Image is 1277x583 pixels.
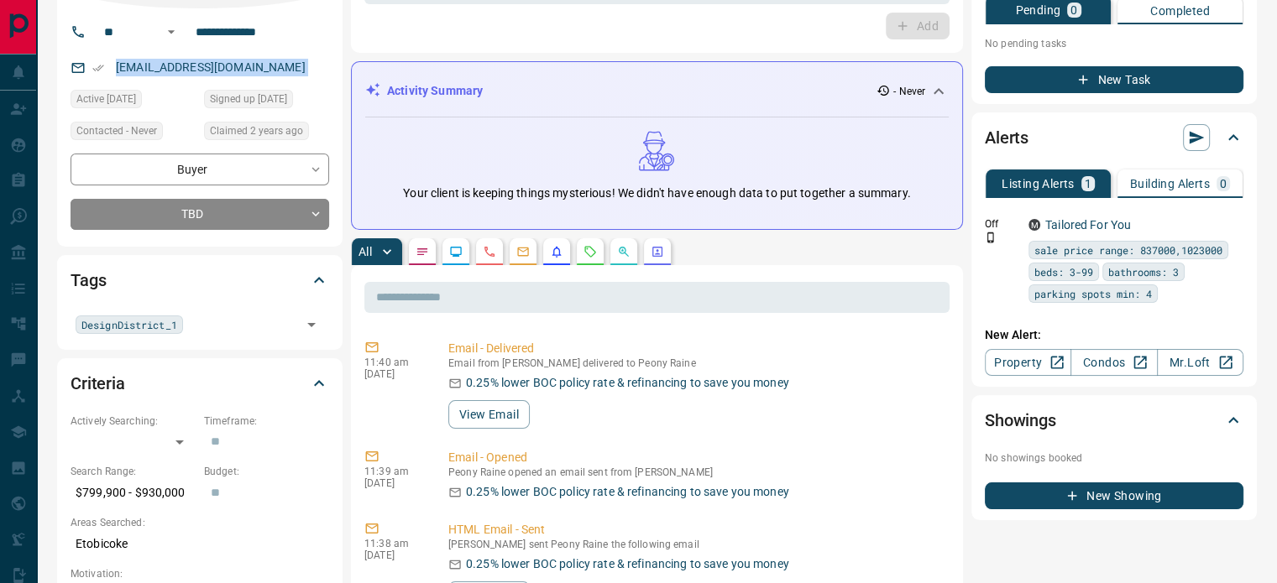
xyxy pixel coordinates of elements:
p: Listing Alerts [1002,178,1075,190]
button: New Showing [985,482,1243,509]
button: View Email [448,400,530,429]
p: Email from [PERSON_NAME] delivered to Peony Raine [448,357,943,369]
p: 0 [1070,4,1077,16]
p: [PERSON_NAME] sent Peony Raine the following email [448,539,943,550]
a: Condos [1070,349,1157,376]
p: 11:38 am [364,538,423,549]
p: Timeframe: [204,414,329,429]
a: Property [985,349,1071,376]
p: 0 [1220,178,1227,190]
p: $799,900 - $930,000 [71,479,196,507]
svg: Emails [516,245,530,258]
span: beds: 3-99 [1034,263,1093,280]
p: [DATE] [364,549,423,561]
span: Contacted - Never [76,122,157,139]
span: Claimed 2 years ago [210,122,303,139]
div: Fri Sep 16 2022 [204,90,329,113]
p: [DATE] [364,477,423,489]
div: Showings [985,400,1243,440]
svg: Notes [416,245,429,258]
p: HTML Email - Sent [448,521,943,539]
span: bathrooms: 3 [1108,263,1179,280]
p: 1 [1085,178,1091,190]
p: All [359,246,372,258]
div: mrloft.ca [1028,219,1040,231]
h2: Showings [985,407,1056,434]
span: Active [DATE] [76,91,136,107]
span: parking spots min: 4 [1034,285,1152,302]
h2: Tags [71,267,106,294]
a: Tailored For You [1045,218,1131,232]
p: Activity Summary [387,82,483,100]
button: Open [161,22,181,42]
p: No pending tasks [985,31,1243,56]
p: Completed [1150,5,1210,17]
h2: Criteria [71,370,125,397]
div: Activity Summary- Never [365,75,949,107]
svg: Calls [483,245,496,258]
p: Pending [1015,4,1060,16]
p: 0.25% lower BOC policy rate & refinancing to save you money [466,555,789,573]
svg: Push Notification Only [985,232,997,243]
p: Etobicoke [71,530,329,558]
button: Open [300,313,323,336]
span: DesignDistrict_1 [81,316,177,333]
p: Your client is keeping things mysterious! We didn't have enough data to put together a summary. [403,185,910,202]
div: TBD [71,199,329,230]
p: [DATE] [364,368,423,380]
p: New Alert: [985,326,1243,344]
a: Mr.Loft [1157,349,1243,376]
p: 11:39 am [364,466,423,477]
svg: Email Verified [92,62,104,74]
span: Signed up [DATE] [210,91,287,107]
p: Areas Searched: [71,515,329,530]
p: 0.25% lower BOC policy rate & refinancing to save you money [466,374,789,392]
div: Tags [71,260,329,300]
button: New Task [985,66,1243,93]
div: Alerts [985,117,1243,158]
span: sale price range: 837000,1023000 [1034,242,1222,258]
p: - Never [893,84,925,99]
svg: Requests [584,245,597,258]
div: Buyer [71,154,329,185]
h2: Alerts [985,124,1028,151]
svg: Listing Alerts [550,245,563,258]
div: Fri Sep 16 2022 [204,122,329,145]
p: Off [985,216,1018,232]
p: Search Range: [71,464,196,479]
a: [EMAIL_ADDRESS][DOMAIN_NAME] [116,60,306,74]
svg: Lead Browsing Activity [449,245,463,258]
p: Motivation: [71,566,329,581]
div: Sun Oct 02 2022 [71,90,196,113]
p: Email - Delivered [448,340,943,357]
p: 11:40 am [364,357,423,368]
p: Actively Searching: [71,414,196,429]
p: Peony Raine opened an email sent from [PERSON_NAME] [448,466,943,478]
div: Criteria [71,363,329,403]
p: Email - Opened [448,449,943,466]
p: No showings booked [985,450,1243,466]
p: 0.25% lower BOC policy rate & refinancing to save you money [466,483,789,501]
svg: Agent Actions [651,245,664,258]
p: Building Alerts [1130,178,1210,190]
p: Budget: [204,464,329,479]
svg: Opportunities [617,245,631,258]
